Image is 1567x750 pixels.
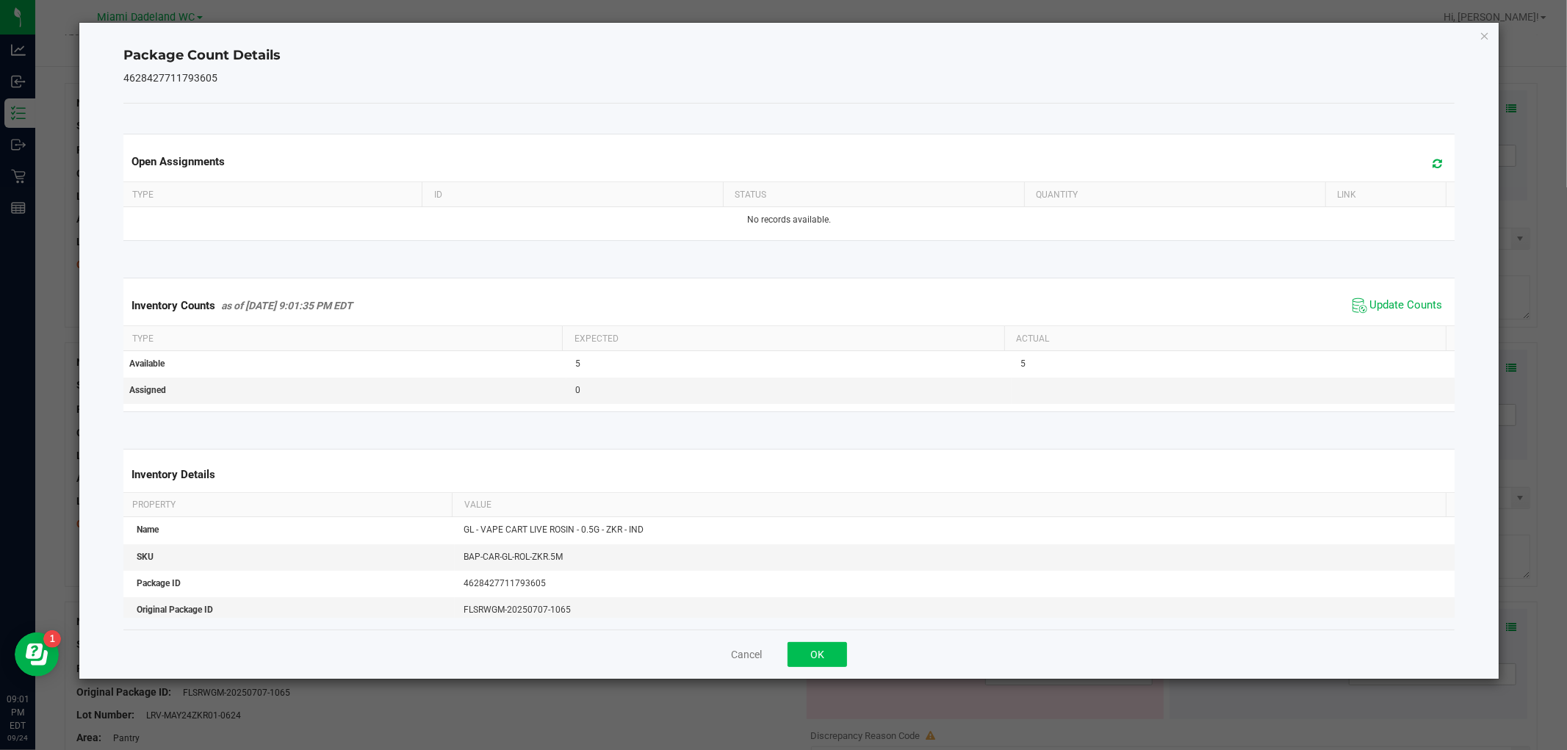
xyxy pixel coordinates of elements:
[574,333,619,344] span: Expected
[1020,358,1026,369] span: 5
[43,630,61,648] iframe: Resource center unread badge
[731,647,762,662] button: Cancel
[15,632,59,677] iframe: Resource center
[132,468,215,481] span: Inventory Details
[132,190,154,200] span: Type
[464,605,571,615] span: FLSRWGM-20250707-1065
[137,605,213,615] span: Original Package ID
[464,578,546,588] span: 4628427711793605
[464,524,644,535] span: GL - VAPE CART LIVE ROSIN - 0.5G - ZKR - IND
[1337,190,1356,200] span: Link
[137,578,181,588] span: Package ID
[120,207,1457,233] td: No records available.
[434,190,442,200] span: ID
[137,524,159,535] span: Name
[735,190,766,200] span: Status
[123,46,1454,65] h4: Package Count Details
[575,385,580,395] span: 0
[129,358,165,369] span: Available
[132,500,176,510] span: Property
[1480,26,1490,44] button: Close
[132,299,215,312] span: Inventory Counts
[575,358,580,369] span: 5
[788,642,847,667] button: OK
[1370,298,1443,313] span: Update Counts
[1036,190,1078,200] span: Quantity
[132,155,225,168] span: Open Assignments
[221,300,353,311] span: as of [DATE] 9:01:35 PM EDT
[129,385,166,395] span: Assigned
[1016,333,1049,344] span: Actual
[464,552,563,562] span: BAP-CAR-GL-ROL-ZKR.5M
[123,73,1454,84] h5: 4628427711793605
[132,333,154,344] span: Type
[137,552,154,562] span: SKU
[464,500,491,510] span: Value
